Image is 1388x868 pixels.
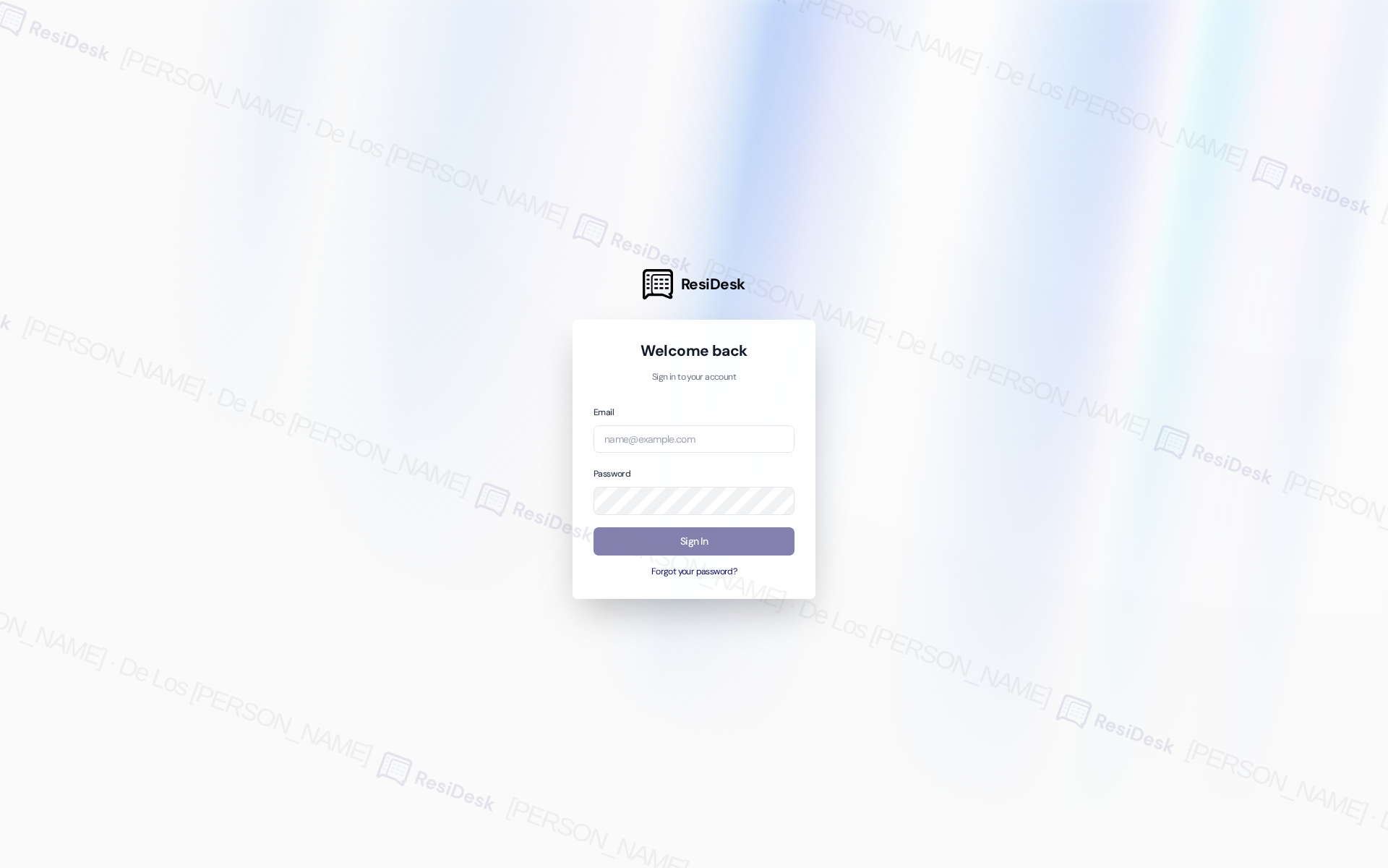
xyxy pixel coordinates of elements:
[594,425,794,454] input: name@example.com
[594,341,794,361] h1: Welcome back
[681,274,745,294] span: ResiDesk
[594,527,794,556] button: Sign In
[594,468,630,480] label: Password
[594,371,794,384] p: Sign in to your account
[643,269,673,299] img: ResiDesk Logo
[594,407,614,418] label: Email
[594,566,794,579] button: Forgot your password?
